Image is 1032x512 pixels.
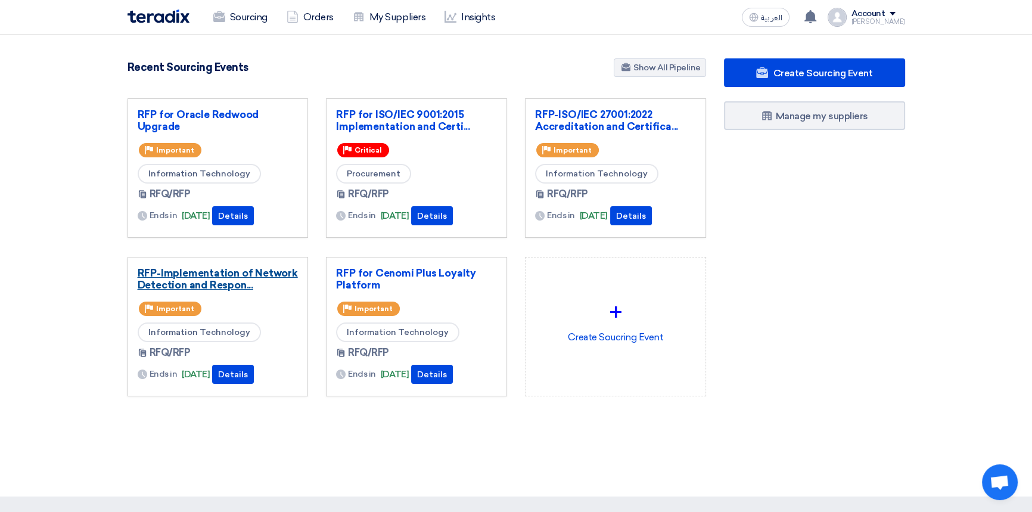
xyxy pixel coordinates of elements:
[336,164,411,184] span: Procurement
[355,146,382,154] span: Critical
[343,4,435,30] a: My Suppliers
[336,267,497,291] a: RFP for Cenomi Plus Loyalty Platform
[547,209,575,222] span: Ends in
[150,187,191,201] span: RFQ/RFP
[348,187,389,201] span: RFQ/RFP
[411,365,453,384] button: Details
[411,206,453,225] button: Details
[212,206,254,225] button: Details
[138,164,261,184] span: Information Technology
[277,4,343,30] a: Orders
[742,8,789,27] button: العربية
[212,365,254,384] button: Details
[348,368,376,380] span: Ends in
[381,209,409,223] span: [DATE]
[614,58,706,77] a: Show All Pipeline
[156,305,194,313] span: Important
[348,209,376,222] span: Ends in
[128,10,189,23] img: Teradix logo
[828,8,847,27] img: profile_test.png
[851,9,885,19] div: Account
[982,464,1018,500] a: Open chat
[150,209,178,222] span: Ends in
[128,61,248,74] h4: Recent Sourcing Events
[535,294,696,330] div: +
[182,209,210,223] span: [DATE]
[182,368,210,381] span: [DATE]
[355,305,393,313] span: Important
[138,267,299,291] a: RFP-Implementation of Network Detection and Respon...
[535,108,696,132] a: RFP-ISO/IEC 27001:2022 Accreditation and Certifica...
[138,108,299,132] a: RFP for Oracle Redwood Upgrade
[435,4,505,30] a: Insights
[150,346,191,360] span: RFQ/RFP
[204,4,277,30] a: Sourcing
[761,14,782,22] span: العربية
[773,67,872,79] span: Create Sourcing Event
[336,108,497,132] a: RFP for ISO/IEC 9001:2015 Implementation and Certi...
[851,18,905,25] div: [PERSON_NAME]
[138,322,261,342] span: Information Technology
[554,146,592,154] span: Important
[150,368,178,380] span: Ends in
[547,187,588,201] span: RFQ/RFP
[580,209,608,223] span: [DATE]
[724,101,905,130] a: Manage my suppliers
[535,267,696,372] div: Create Soucring Event
[156,146,194,154] span: Important
[610,206,652,225] button: Details
[535,164,658,184] span: Information Technology
[381,368,409,381] span: [DATE]
[348,346,389,360] span: RFQ/RFP
[336,322,459,342] span: Information Technology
